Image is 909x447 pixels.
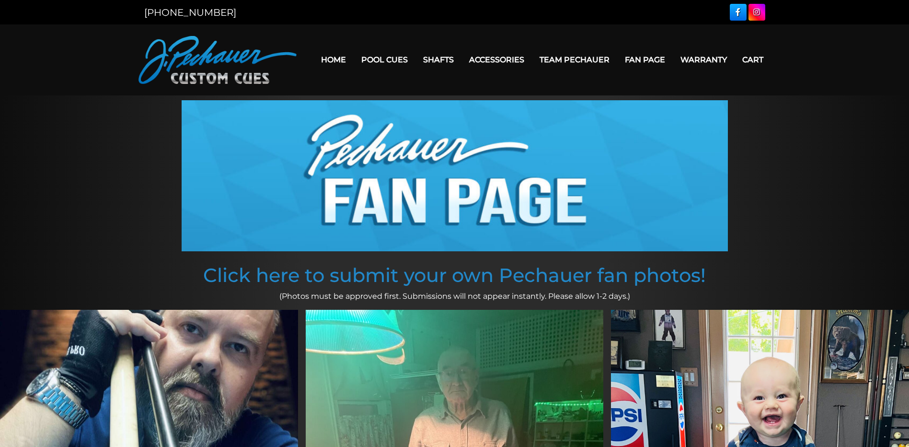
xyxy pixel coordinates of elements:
[617,47,673,72] a: Fan Page
[354,47,415,72] a: Pool Cues
[203,263,706,287] a: Click here to submit your own Pechauer fan photos!
[735,47,771,72] a: Cart
[415,47,461,72] a: Shafts
[673,47,735,72] a: Warranty
[138,36,297,84] img: Pechauer Custom Cues
[313,47,354,72] a: Home
[461,47,532,72] a: Accessories
[144,7,236,18] a: [PHONE_NUMBER]
[532,47,617,72] a: Team Pechauer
